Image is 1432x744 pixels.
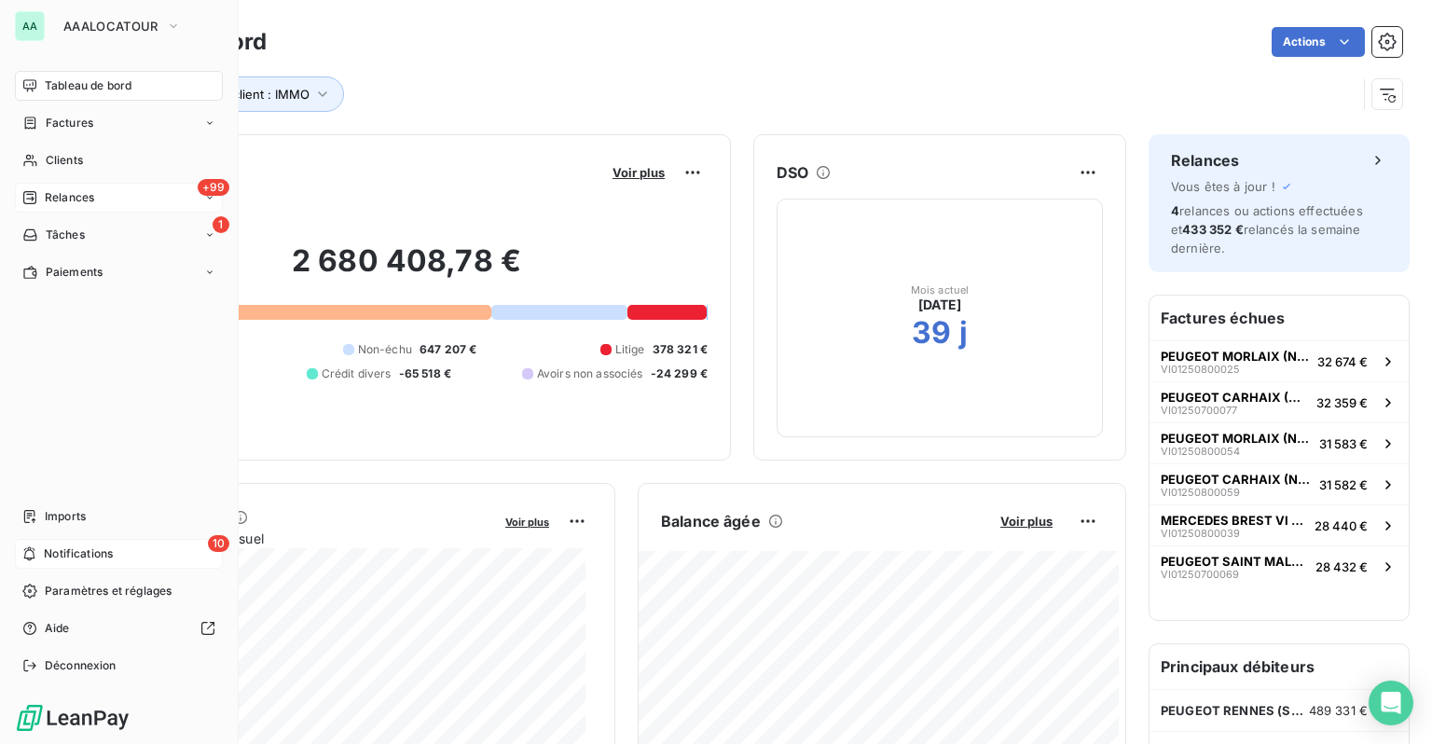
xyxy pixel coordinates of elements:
h6: Principaux débiteurs [1150,644,1409,689]
span: 433 352 € [1182,222,1243,237]
h6: Relances [1171,149,1239,172]
button: Voir plus [500,513,555,530]
button: Voir plus [607,164,670,181]
span: Litige [615,341,645,358]
span: VI01250700069 [1161,569,1239,580]
span: +99 [198,179,229,196]
button: PEUGEOT MORLAIX (NEDELEC)VI0125080002532 674 € [1150,340,1409,381]
span: VI01250800039 [1161,528,1240,539]
span: 10 [208,535,229,552]
span: Crédit divers [322,365,392,382]
span: [DATE] [918,296,962,314]
span: Notifications [44,545,113,562]
button: PEUGEOT CARHAIX (NEDELEC)VI0125070007732 359 € [1150,381,1409,422]
span: Vous êtes à jour ! [1171,179,1275,194]
div: Open Intercom Messenger [1369,681,1413,725]
span: Clients [46,152,83,169]
span: PEUGEOT CARHAIX (NEDELEC) [1161,472,1312,487]
span: Mois actuel [911,284,970,296]
span: PEUGEOT SAINT MALO (NEDELEC) [1161,554,1308,569]
span: -65 518 € [399,365,451,382]
span: VI01250800054 [1161,446,1240,457]
span: PEUGEOT CARHAIX (NEDELEC) [1161,390,1309,405]
h2: 39 [912,314,951,351]
span: Non-échu [358,341,412,358]
span: VI01250800059 [1161,487,1240,498]
span: Imports [45,508,86,525]
button: PEUGEOT SAINT MALO (NEDELEC)VI0125070006928 432 € [1150,545,1409,586]
span: Paiements [46,264,103,281]
h6: Factures échues [1150,296,1409,340]
span: relances ou actions effectuées et relancés la semaine dernière. [1171,203,1363,255]
span: 32 359 € [1316,395,1368,410]
button: MERCEDES BREST VI ([GEOGRAPHIC_DATA])VI0125080003928 440 € [1150,504,1409,545]
span: Factures [46,115,93,131]
span: Voir plus [1000,514,1053,529]
span: Tableau de bord [45,77,131,94]
span: 28 440 € [1315,518,1368,533]
span: AAALOCATOUR [63,19,158,34]
span: Chiffre d'affaires mensuel [105,529,492,548]
span: 647 207 € [420,341,476,358]
span: 4 [1171,203,1179,218]
span: 31 582 € [1319,477,1368,492]
button: PEUGEOT CARHAIX (NEDELEC)VI0125080005931 582 € [1150,463,1409,504]
span: Relances [45,189,94,206]
span: Paramètres et réglages [45,583,172,599]
button: PEUGEOT MORLAIX (NEDELEC)VI0125080005431 583 € [1150,422,1409,463]
span: VI01250700077 [1161,405,1237,416]
span: 489 331 € [1309,703,1368,718]
span: MERCEDES BREST VI ([GEOGRAPHIC_DATA]) [1161,513,1307,528]
span: Voir plus [613,165,665,180]
span: Déconnexion [45,657,117,674]
span: Tâches [46,227,85,243]
span: 28 432 € [1315,559,1368,574]
span: PEUGEOT MORLAIX (NEDELEC) [1161,431,1312,446]
span: PEUGEOT MORLAIX (NEDELEC) [1161,349,1310,364]
a: Aide [15,613,223,643]
span: -24 299 € [651,365,708,382]
h2: j [959,314,968,351]
img: Logo LeanPay [15,703,131,733]
h6: Balance âgée [661,510,761,532]
span: Aide [45,620,70,637]
span: Voir plus [505,516,549,529]
button: Actions [1272,27,1365,57]
span: 31 583 € [1319,436,1368,451]
span: 378 321 € [653,341,708,358]
span: VI01250800025 [1161,364,1240,375]
button: Voir plus [995,513,1058,530]
span: Avoirs non associés [537,365,643,382]
div: AA [15,11,45,41]
span: Type client : IMMO [201,87,310,102]
span: 1 [213,216,229,233]
h2: 2 680 408,78 € [105,242,708,298]
h6: DSO [777,161,808,184]
span: 32 674 € [1317,354,1368,369]
button: Type client : IMMO [174,76,344,112]
span: PEUGEOT RENNES (STELLANTIS) [1161,703,1309,718]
